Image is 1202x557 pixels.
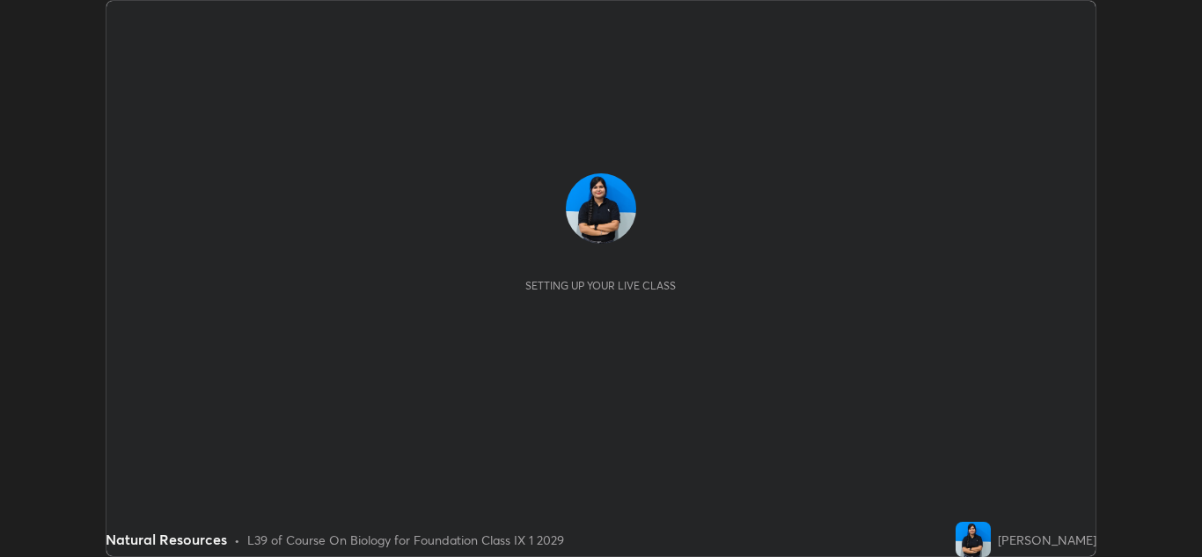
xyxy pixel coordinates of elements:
[998,531,1096,549] div: [PERSON_NAME]
[106,529,227,550] div: Natural Resources
[247,531,564,549] div: L39 of Course On Biology for Foundation Class IX 1 2029
[234,531,240,549] div: •
[525,279,676,292] div: Setting up your live class
[956,522,991,557] img: d7cd22a50f9044feade6d0633bed992e.jpg
[566,173,636,244] img: d7cd22a50f9044feade6d0633bed992e.jpg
